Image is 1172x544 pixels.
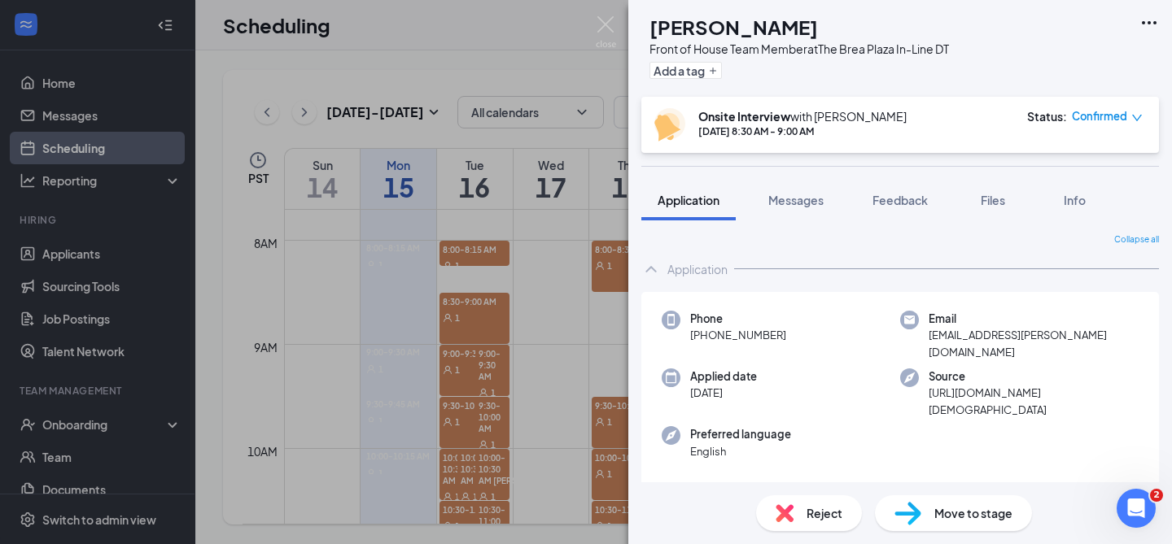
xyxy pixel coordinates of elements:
span: Application [658,193,719,207]
button: PlusAdd a tag [649,62,722,79]
span: Files [981,193,1005,207]
span: [DATE] [690,385,757,401]
span: [URL][DOMAIN_NAME][DEMOGRAPHIC_DATA] [929,385,1139,418]
div: Application [667,261,728,277]
span: Source [929,368,1139,385]
iframe: Intercom live chat [1117,489,1156,528]
span: Preferred language [690,426,791,442]
h1: [PERSON_NAME] [649,13,818,41]
span: English [690,443,791,459]
span: Phone [690,311,786,327]
span: Collapse all [1114,233,1159,246]
span: Info [1064,193,1086,207]
span: Reject [807,504,842,522]
span: Move to stage [934,504,1012,522]
span: Feedback [872,193,928,207]
div: with [PERSON_NAME] [698,108,907,124]
span: down [1131,112,1143,124]
span: 2 [1150,489,1163,502]
span: [EMAIL_ADDRESS][PERSON_NAME][DOMAIN_NAME] [929,327,1139,360]
span: Email [929,311,1139,327]
span: Confirmed [1072,108,1127,124]
svg: Ellipses [1139,13,1159,33]
svg: ChevronUp [641,259,661,279]
span: Applied date [690,368,757,385]
b: Onsite Interview [698,109,790,124]
span: [PHONE_NUMBER] [690,327,786,343]
span: Messages [768,193,824,207]
svg: Plus [708,66,718,76]
div: Front of House Team Member at The Brea Plaza In-Line DT [649,41,949,57]
div: Status : [1027,108,1067,124]
div: [DATE] 8:30 AM - 9:00 AM [698,124,907,138]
